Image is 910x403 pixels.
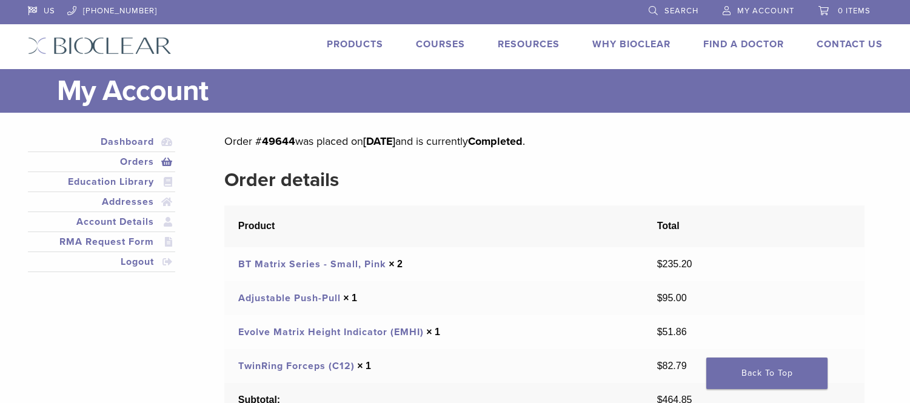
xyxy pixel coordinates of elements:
[30,135,173,149] a: Dashboard
[389,259,403,269] strong: × 2
[657,327,663,337] span: $
[838,6,871,16] span: 0 items
[238,326,424,338] a: Evolve Matrix Height Indicator (EMHI)
[657,361,663,371] span: $
[30,215,173,229] a: Account Details
[737,6,794,16] span: My Account
[57,69,883,113] h1: My Account
[30,235,173,249] a: RMA Request Form
[262,135,295,148] mark: 49644
[657,259,692,269] bdi: 235.20
[30,255,173,269] a: Logout
[468,135,523,148] mark: Completed
[224,205,643,247] th: Product
[657,327,687,337] bdi: 51.86
[657,293,687,303] bdi: 95.00
[224,132,864,150] p: Order # was placed on and is currently .
[30,175,173,189] a: Education Library
[817,38,883,50] a: Contact Us
[327,38,383,50] a: Products
[643,205,865,247] th: Total
[357,361,371,371] strong: × 1
[657,293,663,303] span: $
[498,38,560,50] a: Resources
[28,37,172,55] img: Bioclear
[657,259,663,269] span: $
[363,135,395,148] mark: [DATE]
[238,360,355,372] a: TwinRing Forceps (C12)
[592,38,671,50] a: Why Bioclear
[343,293,357,303] strong: × 1
[664,6,698,16] span: Search
[426,327,440,337] strong: × 1
[703,38,784,50] a: Find A Doctor
[224,165,864,195] h2: Order details
[416,38,465,50] a: Courses
[238,292,341,304] a: Adjustable Push-Pull
[706,358,828,389] a: Back To Top
[30,195,173,209] a: Addresses
[30,155,173,169] a: Orders
[28,132,176,287] nav: Account pages
[238,258,386,270] a: BT Matrix Series - Small, Pink
[657,361,687,371] bdi: 82.79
